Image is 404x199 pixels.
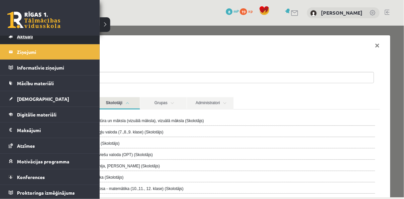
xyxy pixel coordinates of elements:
[114,72,160,84] a: Grupas
[17,80,54,86] span: Mācību materiāli
[310,10,317,17] img: Aleksandra Brakovska
[17,111,56,117] span: Digitālie materiāli
[32,126,126,132] label: [PERSON_NAME] - latviešu valoda (OPT) (Skolotājs)
[17,44,91,60] legend: Ziņojumi
[226,8,239,14] a: 8 mP
[7,12,60,28] a: Rīgas 1. Tālmācības vidusskola
[67,72,113,84] a: Skolotāji
[9,91,91,106] a: [DEMOGRAPHIC_DATA]
[32,103,137,109] label: [PERSON_NAME] - angļu valoda (7.,8.,9. klase) (Skolotājs)
[17,33,33,39] span: Aktuāli
[20,16,66,26] h4: Jauns ziņojums
[32,115,93,121] label: Gatis Cielava - datorika (Skolotājs)
[17,122,91,138] legend: Maksājumi
[17,158,69,164] span: Motivācijas programma
[9,44,91,60] a: Ziņojumi
[17,190,75,196] span: Proktoringa izmēģinājums
[7,7,326,14] body: Bagātinātā teksta redaktors, wiswyg-editor-47024750293700-1757253524-85
[9,107,91,122] a: Digitālie materiāli
[343,11,358,29] button: ×
[9,169,91,185] a: Konferences
[32,160,157,166] label: [PERSON_NAME] - Grosa - matemātika (10.,11., 12. klase) (Skolotājs)
[17,60,91,75] legend: Informatīvie ziņojumi
[9,60,91,75] a: Informatīvie ziņojumi
[9,29,91,44] a: Aktuāli
[32,137,133,143] label: [PERSON_NAME] - ķīmija, [PERSON_NAME] (Skolotājs)
[240,8,256,14] a: 19 xp
[15,63,358,69] label: Izvēlies adresātu grupas:
[32,171,200,177] label: [PERSON_NAME] - literatūra - 7.,8.,9. klase, teātra māksla, 12.klase latv.val. un lit.II (Skolotājs)
[234,8,239,14] span: mP
[248,8,252,14] span: xp
[321,9,363,16] a: [PERSON_NAME]
[226,8,233,15] span: 8
[17,143,35,149] span: Atzīmes
[9,122,91,138] a: Maksājumi
[17,174,45,180] span: Konferences
[32,92,177,98] label: [PERSON_NAME] - kultūra un māksla (vizuālā māksla), vizuālā māksla (Skolotājs)
[9,76,91,91] a: Mācību materiāli
[17,96,69,102] span: [DEMOGRAPHIC_DATA]
[9,138,91,153] a: Atzīmes
[160,72,207,84] a: Administratori
[240,8,247,15] span: 19
[9,154,91,169] a: Motivācijas programma
[20,72,66,84] a: Klases
[32,149,97,155] label: [PERSON_NAME] - fizika (Skolotājs)
[15,38,358,44] label: Kam:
